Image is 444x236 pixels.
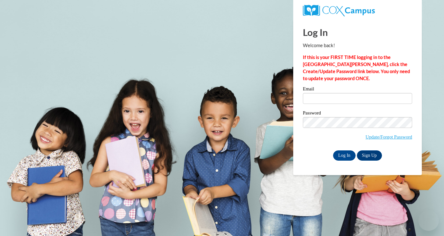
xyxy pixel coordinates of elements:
[303,42,412,49] p: Welcome back!
[303,5,375,16] img: COX Campus
[303,5,412,16] a: COX Campus
[303,55,410,81] strong: If this is your FIRST TIME logging in to the [GEOGRAPHIC_DATA][PERSON_NAME], click the Create/Upd...
[303,111,412,117] label: Password
[333,150,356,161] input: Log In
[357,150,382,161] a: Sign Up
[303,26,412,39] h1: Log In
[366,134,412,139] a: Update/Forgot Password
[418,210,439,231] iframe: Button to launch messaging window
[303,87,412,93] label: Email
